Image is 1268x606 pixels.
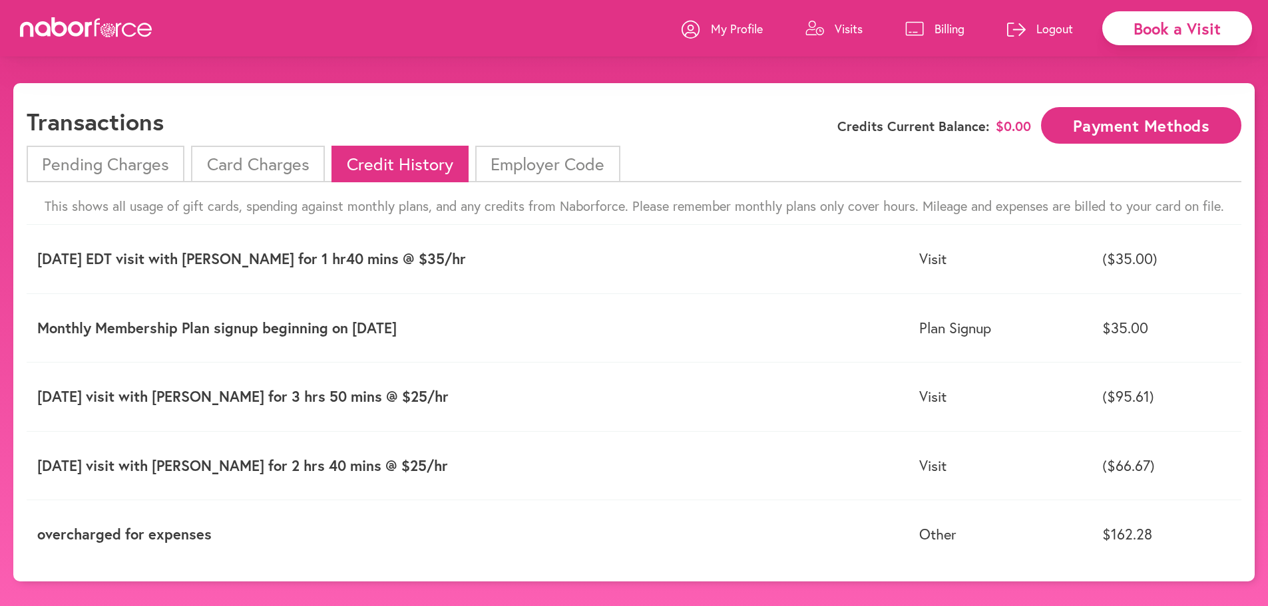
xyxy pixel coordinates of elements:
[905,9,964,49] a: Billing
[909,500,1091,568] td: Other
[27,107,164,136] h1: Transactions
[909,363,1091,431] td: Visit
[331,146,469,182] li: Credit History
[1041,107,1241,144] button: Payment Methods
[711,21,763,37] p: My Profile
[909,293,1091,362] td: Plan Signup
[27,146,184,182] li: Pending Charges
[27,198,1241,214] p: This shows all usage of gift cards, spending against monthly plans, and any credits from Naborfor...
[191,146,324,182] li: Card Charges
[1092,500,1241,568] td: $162.28
[1092,363,1241,431] td: ($95.61)
[37,388,898,405] p: [DATE] visit with [PERSON_NAME] for 3 hrs 50 mins @ $25/hr
[37,457,898,474] p: [DATE] visit with [PERSON_NAME] for 2 hrs 40 mins @ $25/hr
[835,21,863,37] p: Visits
[1092,431,1241,500] td: ($66.67)
[935,21,964,37] p: Billing
[37,526,898,543] p: overcharged for expenses
[475,146,620,182] li: Employer Code
[909,225,1091,293] td: Visit
[1092,293,1241,362] td: $35.00
[805,9,863,49] a: Visits
[909,431,1091,500] td: Visit
[837,118,989,134] span: Credits Current Balance:
[37,319,898,337] p: Monthly Membership Plan signup beginning on [DATE]
[1092,225,1241,293] td: ($35.00)
[682,9,763,49] a: My Profile
[1102,11,1252,45] div: Book a Visit
[1036,21,1073,37] p: Logout
[1007,9,1073,49] a: Logout
[996,118,1031,134] span: $ 0.00
[1041,118,1241,130] a: Payment Methods
[37,250,898,267] p: [DATE] EDT visit with [PERSON_NAME] for 1 hr40 mins @ $35/hr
